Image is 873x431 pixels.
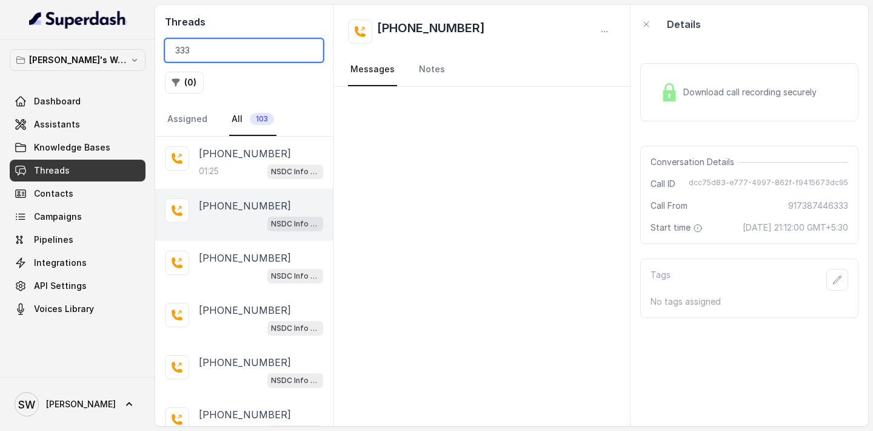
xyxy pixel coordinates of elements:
p: NSDC Info collector [271,322,319,334]
p: NSDC Info collector [271,218,319,230]
span: API Settings [34,280,87,292]
a: Contacts [10,183,145,205]
span: dcc75d83-e777-4997-862f-f9415673dc95 [689,178,848,190]
p: 01:25 [199,165,219,177]
input: Search by Call ID or Phone Number [165,39,323,62]
a: Notes [416,53,447,86]
a: Dashboard [10,90,145,112]
span: Dashboard [34,95,81,107]
a: Assigned [165,103,210,136]
span: 917387446333 [788,200,848,212]
a: Assistants [10,114,145,135]
span: Start time [651,222,705,234]
a: Voices Library [10,298,145,320]
span: Conversation Details [651,156,739,168]
a: All103 [229,103,276,136]
span: Contacts [34,188,73,200]
a: API Settings [10,275,145,297]
span: Integrations [34,257,87,269]
span: Pipelines [34,234,73,246]
span: Voices Library [34,303,94,315]
nav: Tabs [165,103,323,136]
a: Messages [348,53,397,86]
p: [PHONE_NUMBER] [199,146,291,161]
button: (0) [165,72,204,93]
span: [PERSON_NAME] [46,398,116,410]
button: [PERSON_NAME]'s Workspace [10,49,145,71]
p: Details [667,17,701,32]
p: [PHONE_NUMBER] [199,199,291,213]
p: [PERSON_NAME]'s Workspace [29,53,126,67]
img: light.svg [29,10,127,29]
span: Call From [651,200,687,212]
p: [PHONE_NUMBER] [199,303,291,317]
nav: Tabs [348,53,615,86]
p: [PHONE_NUMBER] [199,407,291,422]
span: 103 [250,113,274,125]
span: Knowledge Bases [34,141,110,154]
p: NSDC Info collector [271,270,319,282]
span: [DATE] 21:12:00 GMT+5:30 [743,222,848,234]
span: Threads [34,165,70,177]
a: Pipelines [10,229,145,251]
p: [PHONE_NUMBER] [199,251,291,265]
p: NSDC Info collector [271,375,319,387]
span: Campaigns [34,211,82,223]
text: SW [18,398,35,411]
a: Threads [10,160,145,182]
h2: Threads [165,15,323,29]
a: [PERSON_NAME] [10,387,145,421]
p: Tags [651,269,671,291]
p: NSDC Info collector [271,166,319,178]
a: Integrations [10,252,145,274]
span: Download call recording securely [683,86,821,98]
p: No tags assigned [651,296,848,308]
h2: [PHONE_NUMBER] [377,19,485,44]
a: Campaigns [10,206,145,228]
a: Knowledge Bases [10,137,145,158]
p: [PHONE_NUMBER] [199,355,291,370]
img: Lock Icon [660,83,678,101]
span: Call ID [651,178,675,190]
span: Assistants [34,118,80,131]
